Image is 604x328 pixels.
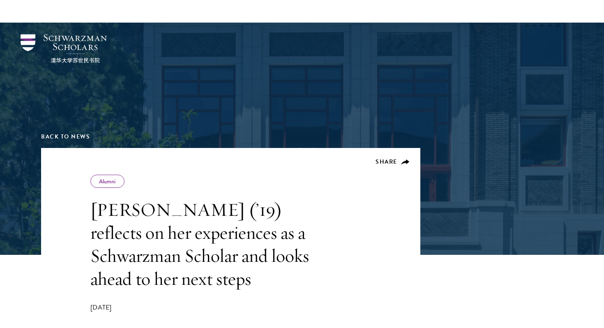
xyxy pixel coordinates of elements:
[376,158,410,166] button: Share
[21,34,107,63] img: Schwarzman Scholars
[376,157,397,166] span: Share
[41,132,90,141] a: Back to News
[99,177,116,185] a: Alumni
[90,198,325,290] h1: [PERSON_NAME] (’19) reflects on her experiences as a Schwarzman Scholar and looks ahead to her ne...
